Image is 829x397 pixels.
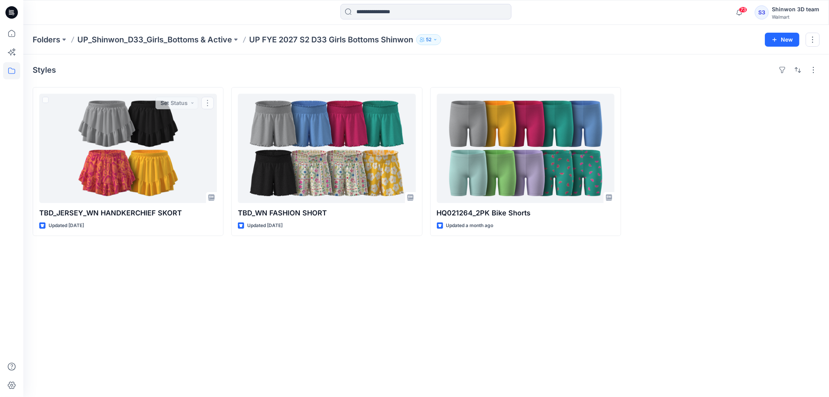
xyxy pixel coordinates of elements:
[772,5,819,14] div: Shinwon 3D team
[416,34,441,45] button: 52
[446,222,494,230] p: Updated a month ago
[437,208,614,219] p: HQ021264_2PK Bike Shorts
[426,35,431,44] p: 52
[765,33,799,47] button: New
[437,94,614,203] a: HQ021264_2PK Bike Shorts
[39,208,217,219] p: TBD_JERSEY_WN HANDKERCHIEF SKORT
[238,94,415,203] a: TBD_WN FASHION SHORT
[772,14,819,20] div: Walmart
[755,5,769,19] div: S3
[33,34,60,45] a: Folders
[238,208,415,219] p: TBD_WN FASHION SHORT
[39,94,217,203] a: TBD_JERSEY_WN HANDKERCHIEF SKORT
[247,222,283,230] p: Updated [DATE]
[77,34,232,45] a: UP_Shinwon_D33_Girls_Bottoms & Active
[249,34,413,45] p: UP FYE 2027 S2 D33 Girls Bottoms Shinwon
[739,7,747,13] span: 73
[49,222,84,230] p: Updated [DATE]
[33,65,56,75] h4: Styles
